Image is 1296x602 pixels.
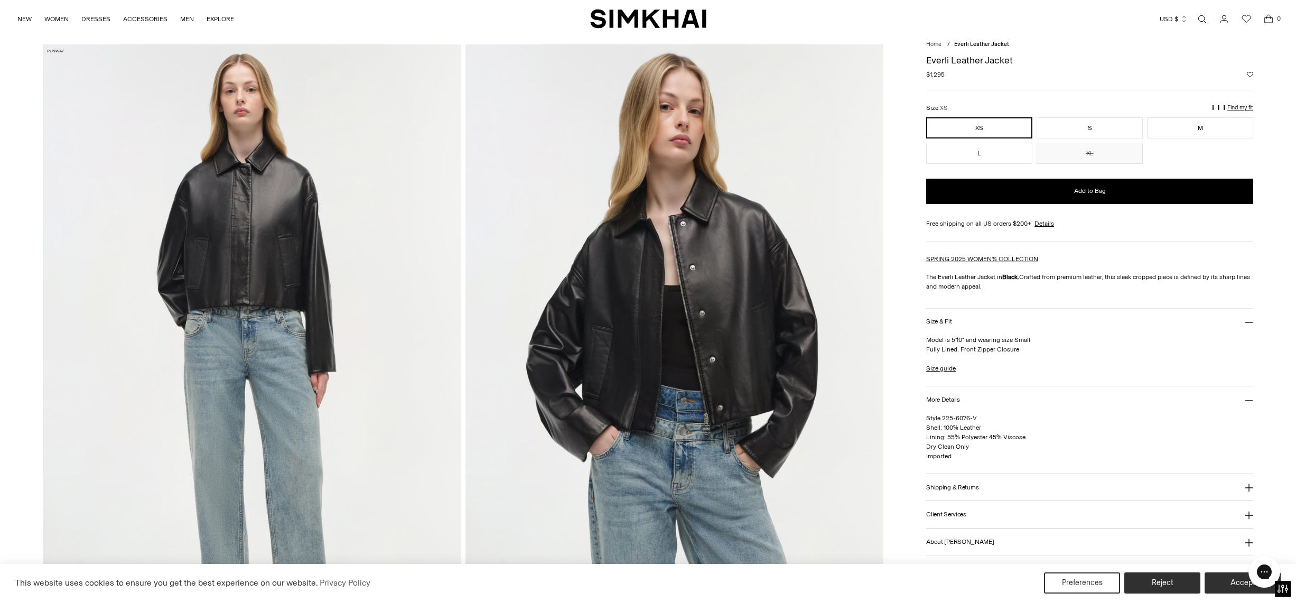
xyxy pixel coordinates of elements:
[954,41,1009,48] span: Everli Leather Jacket
[926,55,1253,65] h1: Everli Leather Jacket
[15,578,318,588] span: This website uses cookies to ensure you get the best experience on our website.
[17,7,32,31] a: NEW
[1037,117,1143,138] button: S
[926,484,979,491] h3: Shipping & Returns
[1002,273,1019,281] strong: Black.
[1124,572,1200,594] button: Reject
[590,8,706,29] a: SIMKHAI
[926,103,947,113] label: Size:
[1205,572,1281,594] button: Accept
[926,179,1253,204] button: Add to Bag
[1243,552,1285,591] iframe: Gorgias live chat messenger
[1191,8,1213,30] a: Open search modal
[1074,187,1106,196] span: Add to Bag
[926,364,956,373] a: Size guide
[1044,572,1120,594] button: Preferences
[926,70,945,79] span: $1,295
[926,539,994,545] h3: About [PERSON_NAME]
[1247,71,1253,78] button: Add to Wishlist
[1037,143,1143,164] button: XL
[926,255,1038,263] a: SPRING 2025 WOMEN'S COLLECTION
[318,575,372,591] a: Privacy Policy (opens in a new tab)
[926,386,1253,413] button: More Details
[926,41,941,48] a: Home
[926,40,1253,49] nav: breadcrumbs
[926,219,1253,228] div: Free shipping on all US orders $200+
[926,309,1253,336] button: Size & Fit
[947,40,950,49] div: /
[123,7,167,31] a: ACCESSORIES
[926,396,959,403] h3: More Details
[926,117,1032,138] button: XS
[926,511,966,518] h3: Client Services
[1160,7,1188,31] button: USD $
[8,562,106,594] iframe: Sign Up via Text for Offers
[44,7,69,31] a: WOMEN
[926,501,1253,528] button: Client Services
[81,7,110,31] a: DRESSES
[1236,8,1257,30] a: Wishlist
[1214,8,1235,30] a: Go to the account page
[926,272,1253,291] p: The Everli Leather Jacket in Crafted from premium leather, this sleek cropped piece is defined by...
[926,414,1025,460] span: Style 225-6076-V Shell: 100% Leather Lining: 55% Polyester 45% Viscose Dry Clean Only Imported
[1147,117,1253,138] button: M
[940,105,947,112] span: XS
[926,474,1253,501] button: Shipping & Returns
[1258,8,1279,30] a: Open cart modal
[1274,14,1283,23] span: 0
[1034,219,1054,228] a: Details
[926,143,1032,164] button: L
[926,318,952,325] h3: Size & Fit
[926,335,1253,354] p: Model is 5'10" and wearing size Small Fully Lined, Front Zipper Closure
[207,7,234,31] a: EXPLORE
[180,7,194,31] a: MEN
[926,529,1253,555] button: About [PERSON_NAME]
